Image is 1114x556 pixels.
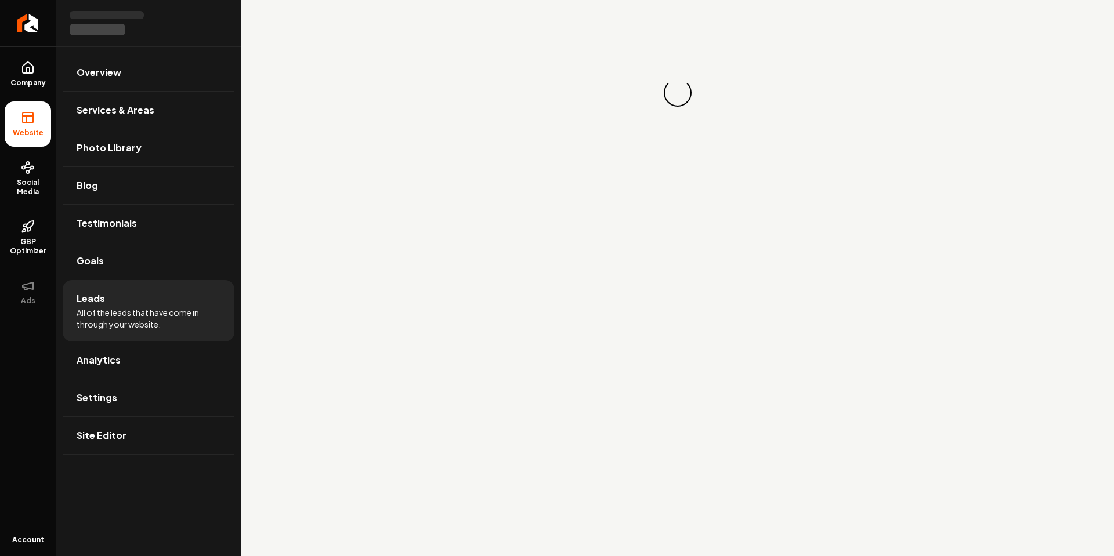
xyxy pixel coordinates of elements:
[5,52,51,97] a: Company
[77,292,105,306] span: Leads
[17,14,39,32] img: Rebolt Logo
[63,92,234,129] a: Services & Areas
[5,270,51,315] button: Ads
[63,129,234,166] a: Photo Library
[77,179,98,192] span: Blog
[77,391,117,405] span: Settings
[6,78,50,88] span: Company
[63,379,234,416] a: Settings
[63,341,234,379] a: Analytics
[16,296,40,306] span: Ads
[5,151,51,206] a: Social Media
[77,66,121,79] span: Overview
[5,237,51,256] span: GBP Optimizer
[8,128,48,137] span: Website
[77,254,104,268] span: Goals
[63,242,234,279] a: Goals
[5,210,51,265] a: GBP Optimizer
[5,178,51,197] span: Social Media
[77,103,154,117] span: Services & Areas
[12,535,44,544] span: Account
[663,78,693,108] div: Loading
[63,205,234,242] a: Testimonials
[63,167,234,204] a: Blog
[77,428,126,442] span: Site Editor
[77,307,220,330] span: All of the leads that have come in through your website.
[77,141,142,155] span: Photo Library
[63,54,234,91] a: Overview
[77,216,137,230] span: Testimonials
[77,353,121,367] span: Analytics
[63,417,234,454] a: Site Editor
